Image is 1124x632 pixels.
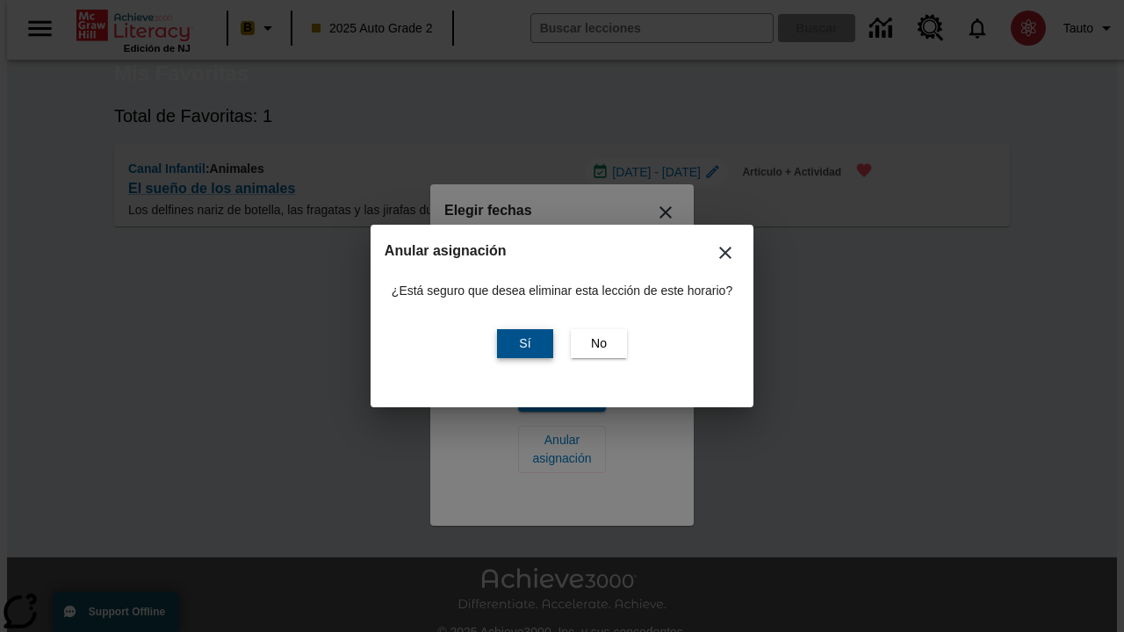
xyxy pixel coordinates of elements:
button: Cerrar [704,232,746,274]
span: Sí [519,334,530,353]
p: ¿Está seguro que desea eliminar esta lección de este horario? [392,282,732,300]
button: Sí [497,329,553,358]
span: No [591,334,607,353]
button: No [571,329,627,358]
h2: Anular asignación [385,239,739,263]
